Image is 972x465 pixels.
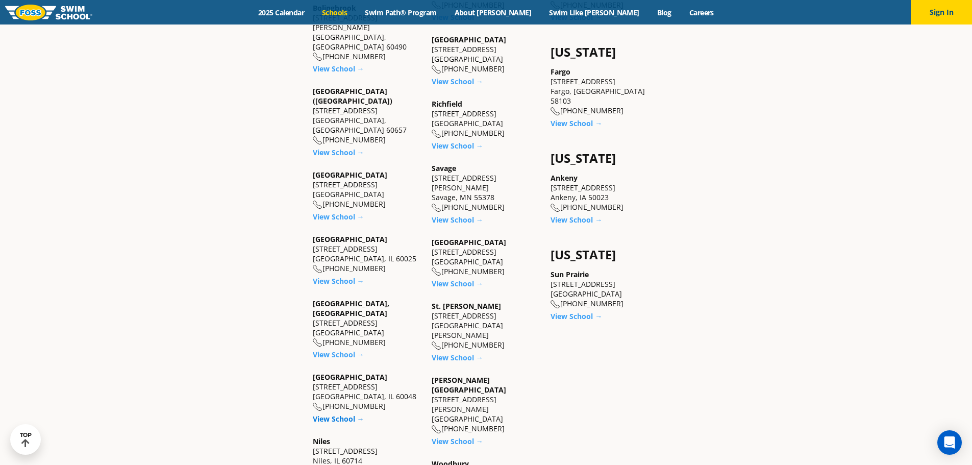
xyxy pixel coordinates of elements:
[432,163,456,173] a: Savage
[20,432,32,448] div: TOP
[432,163,540,212] div: [STREET_ADDRESS][PERSON_NAME] Savage, MN 55378 [PHONE_NUMBER]
[313,436,330,446] a: Niles
[680,8,722,17] a: Careers
[432,425,441,434] img: location-phone-o-icon.svg
[313,136,322,145] img: location-phone-o-icon.svg
[551,118,602,128] a: View School →
[540,8,649,17] a: Swim Like [PERSON_NAME]
[313,8,356,17] a: Schools
[313,3,421,62] div: [STREET_ADDRESS][PERSON_NAME] [GEOGRAPHIC_DATA], [GEOGRAPHIC_DATA] 60490 [PHONE_NUMBER]
[313,201,322,209] img: location-phone-o-icon.svg
[432,99,462,109] a: Richfield
[356,8,445,17] a: Swim Path® Program
[250,8,313,17] a: 2025 Calendar
[432,341,441,350] img: location-phone-o-icon.svg
[313,86,421,145] div: [STREET_ADDRESS] [GEOGRAPHIC_DATA], [GEOGRAPHIC_DATA] 60657 [PHONE_NUMBER]
[551,300,560,309] img: location-phone-o-icon.svg
[551,204,560,212] img: location-phone-o-icon.svg
[551,173,578,183] a: Ankeny
[432,353,483,362] a: View School →
[551,311,602,321] a: View School →
[313,299,389,318] a: [GEOGRAPHIC_DATA], [GEOGRAPHIC_DATA]
[432,279,483,288] a: View School →
[313,403,322,411] img: location-phone-o-icon.svg
[432,375,540,434] div: [STREET_ADDRESS] [PERSON_NAME][GEOGRAPHIC_DATA] [PHONE_NUMBER]
[432,130,441,138] img: location-phone-o-icon.svg
[551,45,659,59] h4: [US_STATE]
[551,151,659,165] h4: [US_STATE]
[313,350,364,359] a: View School →
[313,299,421,348] div: [STREET_ADDRESS] [GEOGRAPHIC_DATA] [PHONE_NUMBER]
[432,65,441,74] img: location-phone-o-icon.svg
[432,375,506,395] a: [PERSON_NAME][GEOGRAPHIC_DATA]
[5,5,92,20] img: FOSS Swim School Logo
[313,53,322,61] img: location-phone-o-icon.svg
[313,64,364,74] a: View School →
[551,270,589,279] a: Sun Prairie
[313,86,392,106] a: [GEOGRAPHIC_DATA] ([GEOGRAPHIC_DATA])
[313,338,322,347] img: location-phone-o-icon.svg
[313,170,421,209] div: [STREET_ADDRESS] [GEOGRAPHIC_DATA] [PHONE_NUMBER]
[432,35,506,44] a: [GEOGRAPHIC_DATA]
[313,170,387,180] a: [GEOGRAPHIC_DATA]
[432,141,483,151] a: View School →
[551,215,602,225] a: View School →
[551,248,659,262] h4: [US_STATE]
[551,270,659,309] div: [STREET_ADDRESS] [GEOGRAPHIC_DATA] [PHONE_NUMBER]
[313,212,364,222] a: View School →
[551,67,659,116] div: [STREET_ADDRESS] Fargo, [GEOGRAPHIC_DATA] 58103 [PHONE_NUMBER]
[313,372,387,382] a: [GEOGRAPHIC_DATA]
[313,372,421,411] div: [STREET_ADDRESS] [GEOGRAPHIC_DATA], IL 60048 [PHONE_NUMBER]
[937,430,962,455] div: Open Intercom Messenger
[432,237,540,277] div: [STREET_ADDRESS] [GEOGRAPHIC_DATA] [PHONE_NUMBER]
[313,265,322,274] img: location-phone-o-icon.svg
[313,234,421,274] div: [STREET_ADDRESS] [GEOGRAPHIC_DATA], IL 60025 [PHONE_NUMBER]
[648,8,680,17] a: Blog
[432,301,540,350] div: [STREET_ADDRESS] [GEOGRAPHIC_DATA][PERSON_NAME] [PHONE_NUMBER]
[432,77,483,86] a: View School →
[445,8,540,17] a: About [PERSON_NAME]
[551,67,570,77] a: Fargo
[313,148,364,157] a: View School →
[551,173,659,212] div: [STREET_ADDRESS] Ankeny, IA 50023 [PHONE_NUMBER]
[432,436,483,446] a: View School →
[313,276,364,286] a: View School →
[432,237,506,247] a: [GEOGRAPHIC_DATA]
[432,204,441,212] img: location-phone-o-icon.svg
[432,99,540,138] div: [STREET_ADDRESS] [GEOGRAPHIC_DATA] [PHONE_NUMBER]
[551,107,560,116] img: location-phone-o-icon.svg
[313,414,364,424] a: View School →
[432,301,501,311] a: St. [PERSON_NAME]
[432,35,540,74] div: [STREET_ADDRESS] [GEOGRAPHIC_DATA] [PHONE_NUMBER]
[432,267,441,276] img: location-phone-o-icon.svg
[432,215,483,225] a: View School →
[313,234,387,244] a: [GEOGRAPHIC_DATA]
